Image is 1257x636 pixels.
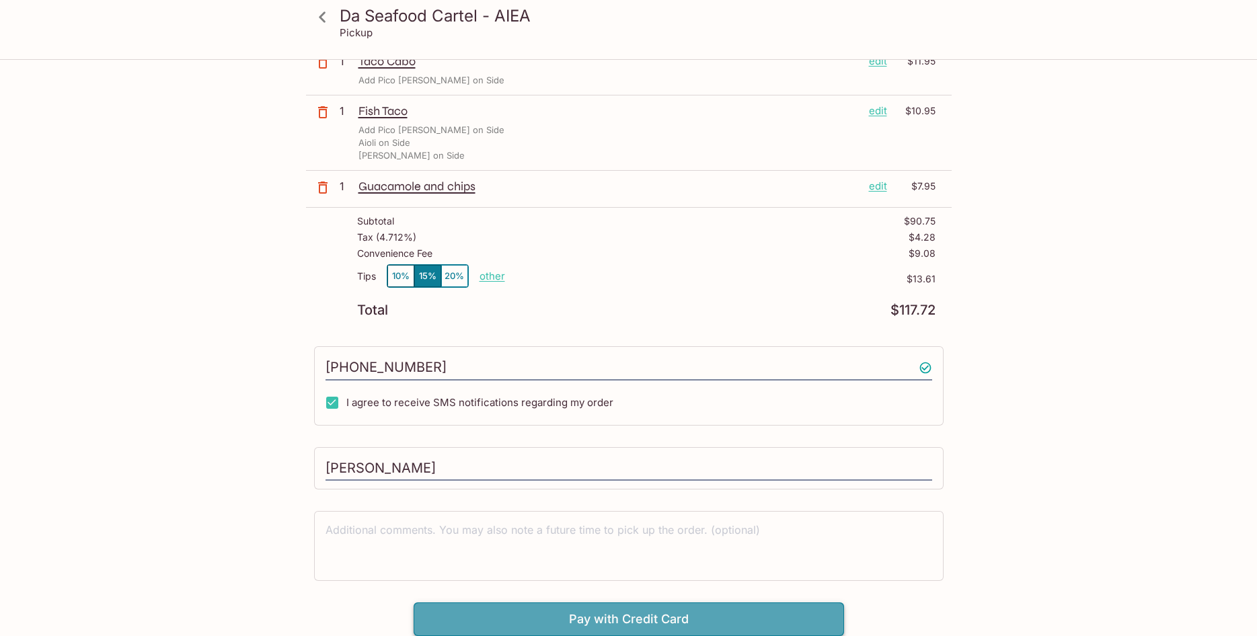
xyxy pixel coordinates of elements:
p: 1 [340,104,353,118]
p: Aioli on Side [358,136,410,149]
p: Taco Cabo [358,54,858,69]
p: edit [869,104,887,118]
input: Enter first and last name [326,456,932,481]
p: 1 [340,179,353,194]
p: Subtotal [357,216,394,227]
p: Convenience Fee [357,248,432,259]
p: edit [869,179,887,194]
p: [PERSON_NAME] on Side [358,149,465,162]
h3: Da Seafood Cartel - AIEA [340,5,941,26]
button: other [480,270,505,282]
p: $9.08 [909,248,936,259]
p: Tips [357,271,376,282]
span: I agree to receive SMS notifications regarding my order [346,396,613,409]
p: Add Pico [PERSON_NAME] on Side [358,124,504,136]
p: Tax ( 4.712% ) [357,232,416,243]
p: $7.95 [895,179,936,194]
p: edit [869,54,887,69]
button: 15% [414,265,441,287]
p: $4.28 [909,232,936,243]
p: $10.95 [895,104,936,118]
button: Pay with Credit Card [414,602,844,636]
button: 10% [387,265,414,287]
p: 1 [340,54,353,69]
input: Enter phone number [326,355,932,381]
p: Guacamole and chips [358,179,858,194]
p: Pickup [340,26,373,39]
p: $117.72 [890,304,936,317]
p: $13.61 [505,274,936,284]
p: Fish Taco [358,104,858,118]
p: Add Pico [PERSON_NAME] on Side [358,74,504,87]
p: Total [357,304,388,317]
p: $90.75 [904,216,936,227]
button: 20% [441,265,468,287]
p: $11.95 [895,54,936,69]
